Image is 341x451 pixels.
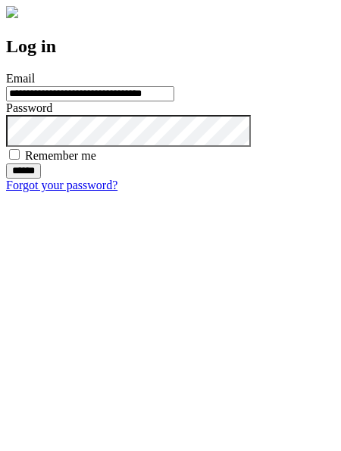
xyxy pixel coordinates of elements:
[6,101,52,114] label: Password
[6,36,335,57] h2: Log in
[25,149,96,162] label: Remember me
[6,72,35,85] label: Email
[6,6,18,18] img: logo-4e3dc11c47720685a147b03b5a06dd966a58ff35d612b21f08c02c0306f2b779.png
[6,179,117,191] a: Forgot your password?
